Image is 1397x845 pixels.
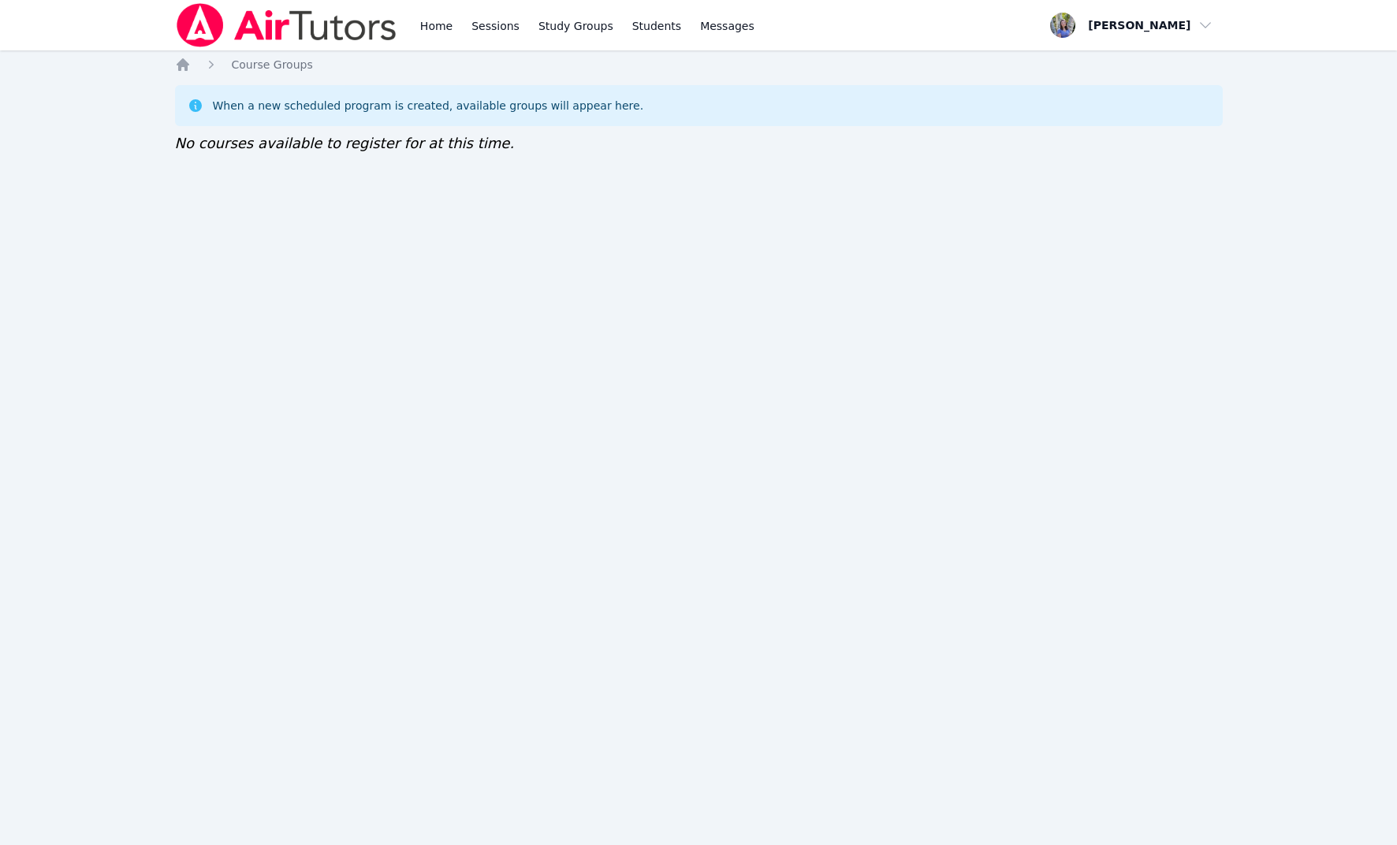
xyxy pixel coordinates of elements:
span: Course Groups [232,58,313,71]
img: Air Tutors [175,3,398,47]
span: Messages [700,18,754,34]
span: No courses available to register for at this time. [175,135,515,151]
div: When a new scheduled program is created, available groups will appear here. [213,98,644,114]
nav: Breadcrumb [175,57,1223,73]
a: Course Groups [232,57,313,73]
